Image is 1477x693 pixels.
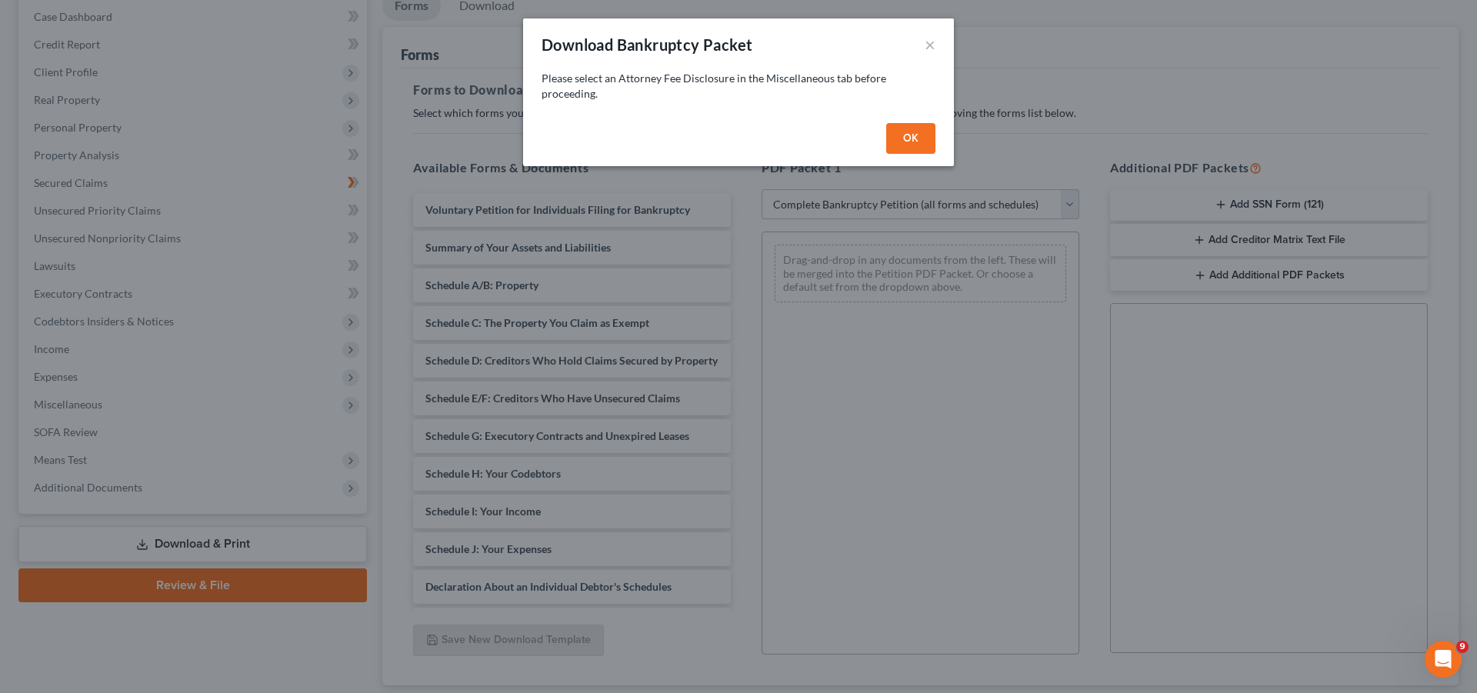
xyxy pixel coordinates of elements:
iframe: Intercom live chat [1425,641,1462,678]
div: Download Bankruptcy Packet [542,34,752,55]
button: OK [886,123,935,154]
button: × [925,35,935,54]
p: Please select an Attorney Fee Disclosure in the Miscellaneous tab before proceeding. [542,71,935,102]
span: 9 [1456,641,1469,653]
